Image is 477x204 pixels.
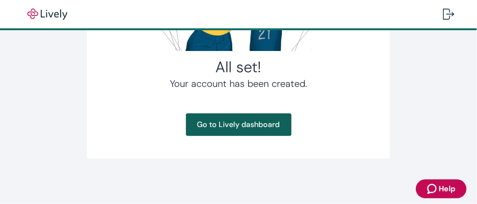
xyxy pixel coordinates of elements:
span: Help [439,183,455,195]
button: Zendesk support iconHelp [416,179,467,198]
svg: Zendesk support icon [427,183,439,195]
h4: Your account has been created. [110,76,367,91]
img: Lively [21,8,74,20]
a: Go to Lively dashboard [186,113,291,136]
button: Log out [435,3,462,25]
h2: All set! [110,58,367,76]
